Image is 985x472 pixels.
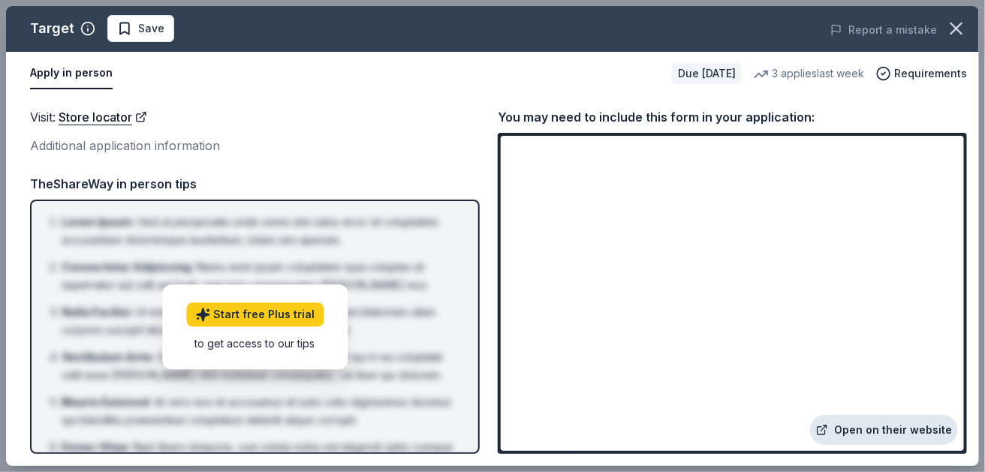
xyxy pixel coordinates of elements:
li: Nemo enim ipsam voluptatem quia voluptas sit aspernatur aut odit aut fugit, sed quia consequuntur... [62,258,457,294]
div: to get access to our tips [186,335,324,351]
div: You may need to include this form in your application: [498,107,967,127]
li: Ut enim ad minima veniam, quis nostrum exercitationem ullam corporis suscipit laboriosam, nisi ut... [62,303,457,339]
span: Requirements [894,65,967,83]
a: Start free Plus trial [186,302,324,326]
span: Donec Vitae : [62,440,131,453]
span: Consectetur Adipiscing : [62,260,194,273]
span: Save [138,20,164,38]
span: Vestibulum Ante : [62,350,155,363]
li: At vero eos et accusamus et iusto odio dignissimos ducimus qui blanditiis praesentium voluptatum ... [62,393,457,429]
button: Report a mistake [830,21,937,39]
div: Due [DATE] [672,63,742,84]
div: 3 applies last week [754,65,864,83]
li: Quis autem vel eum iure reprehenderit qui in ea voluptate velit esse [PERSON_NAME] nihil molestia... [62,348,457,384]
li: Sed ut perspiciatis unde omnis iste natus error sit voluptatem accusantium doloremque laudantium,... [62,213,457,249]
div: TheShareWay in person tips [30,174,480,194]
button: Apply in person [30,58,113,89]
span: Mauris Euismod : [62,395,152,408]
div: Target [30,17,74,41]
a: Open on their website [810,415,958,445]
div: Visit : [30,107,480,127]
a: Store locator [59,107,147,127]
div: Additional application information [30,136,480,155]
button: Save [107,15,174,42]
button: Requirements [876,65,967,83]
span: Lorem Ipsum : [62,215,135,228]
span: Nulla Facilisi : [62,305,133,318]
